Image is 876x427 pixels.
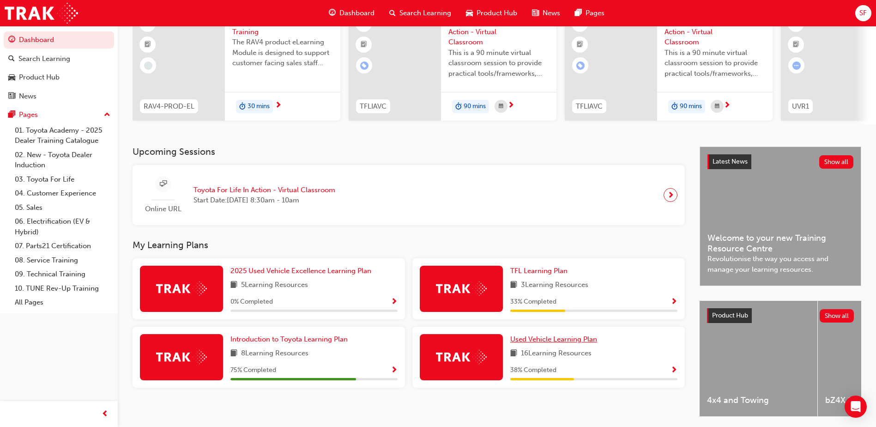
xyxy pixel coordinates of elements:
[19,110,38,120] div: Pages
[525,4,568,23] a: news-iconNews
[329,7,336,19] span: guage-icon
[360,101,387,112] span: TFLIAVC
[11,239,114,253] a: 07. Parts21 Certification
[193,195,335,206] span: Start Date: [DATE] 8:30am - 10am
[819,155,854,169] button: Show all
[700,146,861,286] a: Latest NewsShow allWelcome to your new Training Resource CentreRevolutionise the way you access a...
[11,148,114,172] a: 02. New - Toyota Dealer Induction
[845,396,867,418] div: Open Intercom Messenger
[133,240,685,250] h3: My Learning Plans
[382,4,459,23] a: search-iconSearch Learning
[18,54,70,64] div: Search Learning
[724,102,731,110] span: next-icon
[241,348,308,360] span: 8 Learning Resources
[11,172,114,187] a: 03. Toyota For Life
[156,281,207,296] img: Trak
[11,281,114,296] a: 10. TUNE Rev-Up Training
[707,233,853,254] span: Welcome to your new Training Resource Centre
[349,9,556,121] a: 0TFLIAVCToyota For Life In Action - Virtual ClassroomThis is a 90 minute virtual classroom sessio...
[156,350,207,364] img: Trak
[232,37,333,68] span: The RAV4 product eLearning Module is designed to support customer facing sales staff with introdu...
[568,4,612,23] a: pages-iconPages
[8,92,15,101] span: news-icon
[248,101,270,112] span: 30 mins
[133,146,685,157] h3: Upcoming Sessions
[510,335,597,343] span: Used Vehicle Learning Plan
[586,8,604,18] span: Pages
[507,102,514,110] span: next-icon
[575,7,582,19] span: pages-icon
[855,5,871,21] button: SF
[792,101,809,112] span: UVR1
[230,280,237,291] span: book-icon
[707,308,854,323] a: Product HubShow all
[144,61,152,70] span: learningRecordVerb_NONE-icon
[11,201,114,215] a: 05. Sales
[510,280,517,291] span: book-icon
[712,311,748,319] span: Product Hub
[104,109,110,121] span: up-icon
[389,7,396,19] span: search-icon
[671,296,677,308] button: Show Progress
[230,334,351,345] a: Introduction to Toyota Learning Plan
[230,267,371,275] span: 2025 Used Vehicle Excellence Learning Plan
[707,254,853,274] span: Revolutionise the way you access and manage your learning resources.
[399,8,451,18] span: Search Learning
[339,8,375,18] span: Dashboard
[4,69,114,86] a: Product Hub
[8,55,15,63] span: search-icon
[459,4,525,23] a: car-iconProduct Hub
[19,91,36,102] div: News
[11,267,114,281] a: 09. Technical Training
[230,365,276,376] span: 75 % Completed
[715,101,719,112] span: calendar-icon
[11,186,114,201] a: 04. Customer Experience
[140,172,677,218] a: Online URLToyota For Life In Action - Virtual ClassroomStart Date:[DATE] 8:30am - 10am
[700,301,817,416] a: 4x4 and Towing
[665,48,765,79] span: This is a 90 minute virtual classroom session to provide practical tools/frameworks, behaviours a...
[510,365,556,376] span: 38 % Completed
[144,101,194,112] span: RAV4-PROD-EL
[464,101,486,112] span: 90 mins
[391,365,398,376] button: Show Progress
[11,253,114,268] a: 08. Service Training
[4,88,114,105] a: News
[499,101,503,112] span: calendar-icon
[793,39,799,51] span: booktick-icon
[230,297,273,307] span: 0 % Completed
[667,189,674,201] span: next-icon
[436,281,487,296] img: Trak
[671,101,678,113] span: duration-icon
[4,30,114,106] button: DashboardSearch LearningProduct HubNews
[665,16,765,48] span: Toyota For Life In Action - Virtual Classroom
[145,39,151,51] span: booktick-icon
[448,16,549,48] span: Toyota For Life In Action - Virtual Classroom
[4,31,114,49] a: Dashboard
[671,365,677,376] button: Show Progress
[707,154,853,169] a: Latest NewsShow all
[133,9,340,121] a: RAV4-PROD-EL2024 RAV4 Product TrainingThe RAV4 product eLearning Module is designed to support cu...
[510,297,556,307] span: 33 % Completed
[859,8,867,18] span: SF
[19,72,60,83] div: Product Hub
[5,3,78,24] img: Trak
[230,348,237,360] span: book-icon
[321,4,382,23] a: guage-iconDashboard
[543,8,560,18] span: News
[680,101,702,112] span: 90 mins
[707,395,810,406] span: 4x4 and Towing
[4,106,114,123] button: Pages
[230,266,375,276] a: 2025 Used Vehicle Excellence Learning Plan
[466,7,473,19] span: car-icon
[391,366,398,375] span: Show Progress
[510,348,517,360] span: book-icon
[160,178,167,190] span: sessionType_ONLINE_URL-icon
[193,185,335,195] span: Toyota For Life In Action - Virtual Classroom
[11,123,114,148] a: 01. Toyota Academy - 2025 Dealer Training Catalogue
[510,266,571,276] a: TFL Learning Plan
[510,334,601,345] a: Used Vehicle Learning Plan
[8,36,15,44] span: guage-icon
[8,111,15,119] span: pages-icon
[230,335,348,343] span: Introduction to Toyota Learning Plan
[275,102,282,110] span: next-icon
